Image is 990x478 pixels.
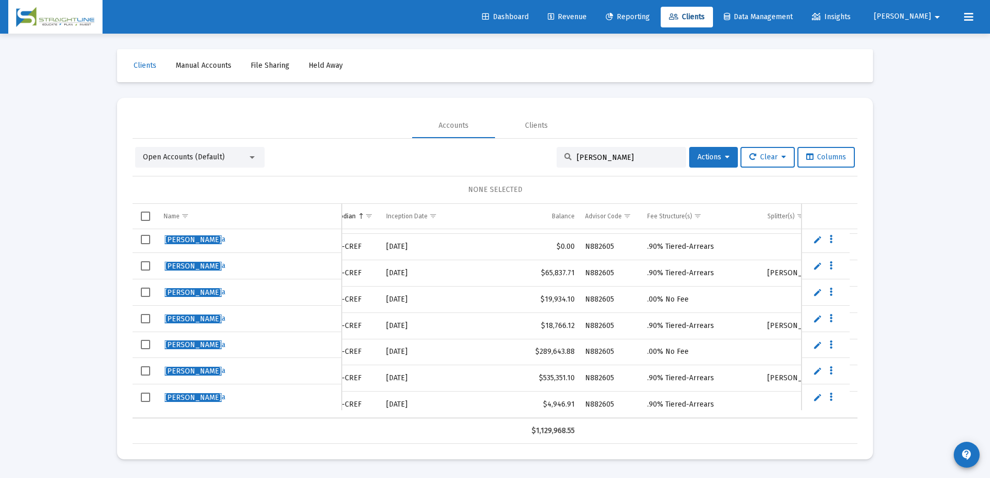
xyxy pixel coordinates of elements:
td: .00% No Fee [642,286,762,312]
a: [PERSON_NAME]a [164,285,226,300]
span: a [165,261,225,270]
div: Accounts [439,121,469,131]
span: [PERSON_NAME] [165,262,222,271]
td: $18,766.12 [456,312,580,339]
a: Edit [813,366,822,376]
td: Column Name [158,204,342,229]
td: TIAA-CREF [322,286,381,312]
a: Edit [813,235,822,244]
div: Balance [552,212,575,220]
span: Clear [749,153,786,161]
td: $289,643.88 [456,339,580,365]
div: Select row [141,366,150,376]
td: TIAA-CREF [322,260,381,287]
a: Clients [661,7,713,27]
span: [PERSON_NAME] [165,367,222,376]
td: .90% Tiered-Arrears [642,260,762,287]
td: N882605 [580,234,642,260]
span: [PERSON_NAME] [165,288,222,297]
td: $19,934.10 [456,286,580,312]
a: Edit [813,261,822,271]
a: Revenue [540,7,595,27]
div: Name [164,212,180,220]
td: N882605 [580,286,642,312]
div: Select row [141,314,150,323]
div: Inception Date [386,212,428,220]
td: Column Balance [456,204,580,229]
td: [DATE] [381,286,456,312]
span: Show filter options for column 'Custodian' [365,212,373,220]
td: TIAA-CREF [322,234,381,260]
button: Actions [689,147,738,168]
button: Columns [797,147,855,168]
span: File Sharing [251,61,289,70]
td: [PERSON_NAME] - 7.5% [762,365,821,392]
div: Clients [525,121,548,131]
span: [PERSON_NAME] [874,12,931,21]
span: Clients [134,61,156,70]
div: Select row [141,393,150,402]
span: Manual Accounts [176,61,231,70]
span: [PERSON_NAME] [165,315,222,323]
span: [PERSON_NAME] [165,340,222,349]
td: TIAA-CREF [322,312,381,339]
td: [DATE] [381,339,456,365]
td: N882605 [580,260,642,287]
a: Edit [813,288,822,297]
td: [DATE] [381,365,456,392]
td: Column Custodian [322,204,381,229]
td: N882605 [580,339,642,365]
span: a [165,314,225,323]
div: Select row [141,235,150,244]
a: Edit [813,314,822,323]
span: a [165,288,225,296]
td: Column Inception Date [381,204,456,229]
td: [PERSON_NAME] - 7.5% [762,312,821,339]
span: a [165,235,225,244]
td: .90% Tiered-Arrears [642,392,762,418]
a: Clients [125,55,165,76]
td: $65,837.71 [456,260,580,287]
span: Data Management [724,12,793,21]
div: Fee Structure(s) [647,212,692,220]
td: [DATE] [381,312,456,339]
a: Manual Accounts [167,55,240,76]
td: TIAA-CREF [322,365,381,392]
td: .90% Tiered-Arrears [642,312,762,339]
td: TIAA-CREF [322,339,381,365]
td: [DATE] [381,234,456,260]
div: Advisor Code [585,212,622,220]
span: Reporting [606,12,650,21]
div: Select row [141,288,150,297]
a: Data Management [716,7,801,27]
a: [PERSON_NAME]a [164,232,226,247]
td: $4,946.91 [456,392,580,418]
div: Select all [141,212,150,221]
a: [PERSON_NAME]a [164,337,226,353]
span: Actions [697,153,730,161]
span: Show filter options for column 'Fee Structure(s)' [694,212,702,220]
td: N882605 [580,312,642,339]
td: [DATE] [381,392,456,418]
a: [PERSON_NAME]a [164,311,226,326]
a: Dashboard [474,7,537,27]
td: [DATE] [381,260,456,287]
span: Held Away [309,61,343,70]
td: Column Advisor Code [580,204,642,229]
span: Insights [812,12,851,21]
span: a [165,340,225,349]
span: a [165,393,225,401]
span: Show filter options for column 'Advisor Code' [623,212,631,220]
button: Clear [740,147,795,168]
button: [PERSON_NAME] [862,6,956,27]
div: Data grid [133,204,857,444]
a: Held Away [300,55,351,76]
td: Column Splitter(s) [762,204,821,229]
a: Edit [813,340,822,350]
span: Show filter options for column 'Name' [181,212,189,220]
a: Insights [804,7,859,27]
a: File Sharing [242,55,298,76]
span: Columns [806,153,846,161]
span: Open Accounts (Default) [143,153,225,161]
td: .90% Tiered-Arrears [642,234,762,260]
